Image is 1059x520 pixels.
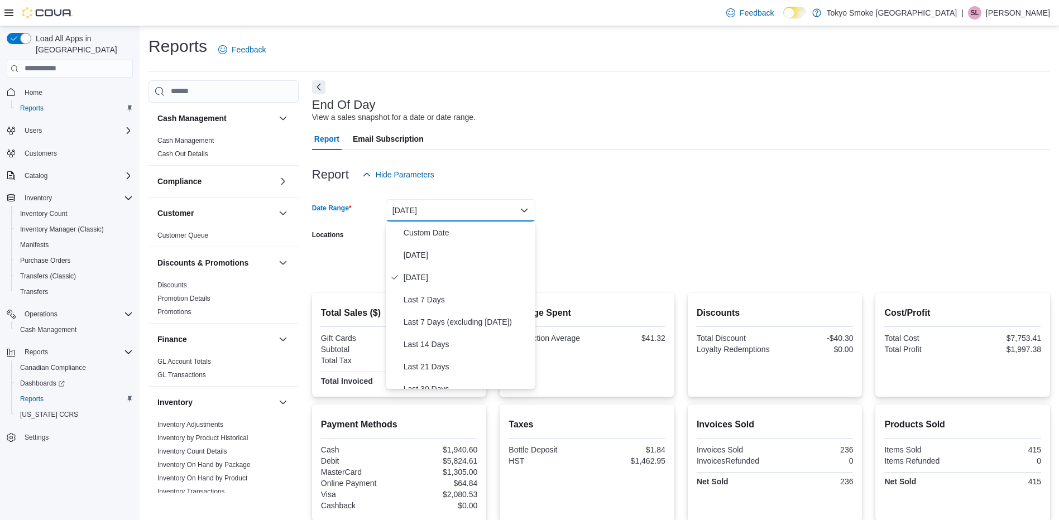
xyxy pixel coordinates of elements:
span: Inventory Count Details [157,447,227,456]
div: 0 [777,456,853,465]
div: Total Cost [884,334,960,343]
span: Reports [20,104,44,113]
span: GL Transactions [157,370,206,379]
div: Total Profit [884,345,960,354]
a: Transfers [16,285,52,298]
button: Canadian Compliance [11,360,137,375]
div: Total Tax [321,356,397,365]
a: Dashboards [11,375,137,391]
a: Transfers (Classic) [16,269,80,283]
h3: Customer [157,208,194,219]
div: Items Sold [884,445,960,454]
button: Customers [2,145,137,161]
div: 415 [965,445,1041,454]
span: Promotions [157,307,191,316]
button: Users [20,124,46,137]
a: Feedback [214,38,270,61]
span: GL Account Totals [157,357,211,366]
a: Inventory Count Details [157,447,227,455]
div: Cash Management [148,134,299,165]
span: Custom Date [404,226,531,239]
span: Inventory [25,194,52,203]
span: Dashboards [16,377,133,390]
div: Discounts & Promotions [148,278,299,323]
span: Inventory by Product Historical [157,434,248,442]
div: 236 [777,477,853,486]
div: Cashback [321,501,397,510]
button: Manifests [11,237,137,253]
a: Cash Out Details [157,150,208,158]
span: Transfers (Classic) [20,272,76,281]
div: MasterCard [321,468,397,476]
div: Customer [148,229,299,247]
span: Promotion Details [157,294,210,303]
span: Inventory Manager (Classic) [20,225,104,234]
div: $41.32 [590,334,665,343]
button: Inventory [157,397,274,408]
label: Locations [312,230,344,239]
button: Settings [2,429,137,445]
span: Canadian Compliance [20,363,86,372]
p: Tokyo Smoke [GEOGRAPHIC_DATA] [827,6,957,20]
div: View a sales snapshot for a date or date range. [312,112,476,123]
h2: Average Spent [509,306,665,320]
div: $0.00 [401,501,477,510]
div: Shane Lovelace [968,6,981,20]
p: [PERSON_NAME] [986,6,1050,20]
h3: End Of Day [312,98,376,112]
a: Cash Management [16,323,81,336]
span: Inventory Transactions [157,487,225,496]
h2: Discounts [697,306,854,320]
button: Reports [20,345,52,359]
div: Finance [148,355,299,386]
button: Reports [11,100,137,116]
a: Reports [16,102,48,115]
a: Inventory Transactions [157,488,225,495]
a: Reports [16,392,48,406]
span: [DATE] [404,248,531,262]
span: Customers [25,149,57,158]
div: 236 [777,445,853,454]
div: 0 [965,456,1041,465]
span: Email Subscription [353,128,424,150]
span: Manifests [16,238,133,252]
a: GL Transactions [157,371,206,379]
button: Cash Management [157,113,274,124]
div: $2,080.53 [401,490,477,499]
button: Users [2,123,137,138]
span: Settings [25,433,49,442]
button: Finance [157,334,274,345]
a: Inventory Adjustments [157,421,223,428]
strong: Net Sold [697,477,729,486]
button: Discounts & Promotions [276,256,290,269]
button: [DATE] [386,199,535,222]
span: Load All Apps in [GEOGRAPHIC_DATA] [31,33,133,55]
span: Canadian Compliance [16,361,133,374]
a: Manifests [16,238,53,252]
div: Total Discount [697,334,773,343]
a: Canadian Compliance [16,361,90,374]
a: Inventory On Hand by Product [157,474,247,482]
button: Compliance [276,175,290,188]
div: $1,997.38 [965,345,1041,354]
span: Last 7 Days (excluding [DATE]) [404,315,531,329]
img: Cova [22,7,73,18]
span: Home [25,88,42,97]
a: Feedback [722,2,778,24]
button: Cash Management [11,322,137,338]
p: | [961,6,964,20]
span: Cash Management [157,136,214,145]
button: Finance [276,333,290,346]
h3: Compliance [157,176,202,187]
span: Last 30 Days [404,382,531,396]
button: Inventory [2,190,137,206]
span: Reports [16,102,133,115]
div: Select listbox [386,222,535,389]
a: Inventory On Hand by Package [157,461,251,469]
a: Discounts [157,281,187,289]
div: $0.00 [777,345,853,354]
div: HST [509,456,584,465]
div: Debit [321,456,397,465]
a: Home [20,86,47,99]
button: Next [312,80,325,94]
